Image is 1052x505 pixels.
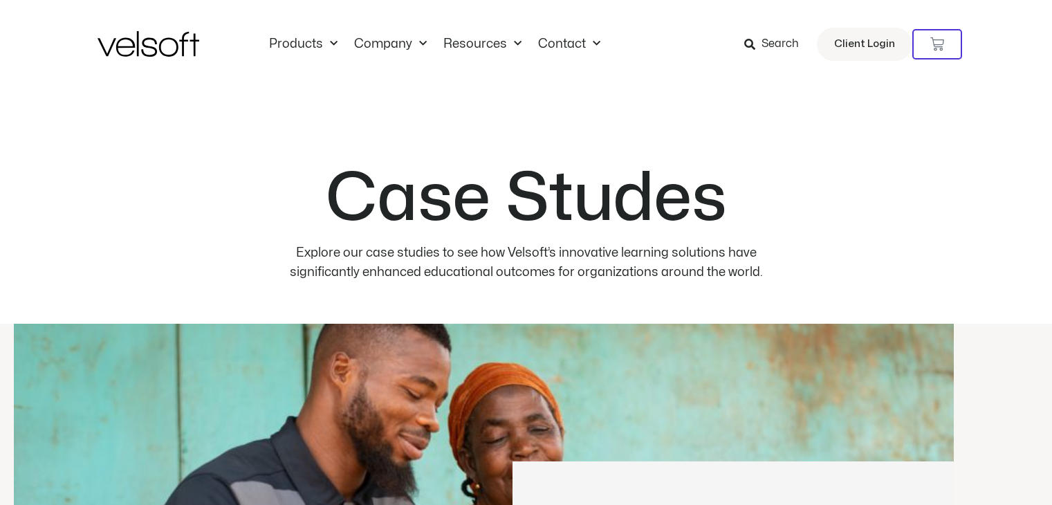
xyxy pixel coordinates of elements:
[744,33,809,56] a: Search
[261,37,346,52] a: ProductsMenu Toggle
[284,244,768,282] p: Explore our case studies to see how Velsoft’s innovative learning solutions have significantly en...
[346,37,435,52] a: CompanyMenu Toggle
[326,166,727,232] h1: Case Studes
[435,37,530,52] a: ResourcesMenu Toggle
[530,37,609,52] a: ContactMenu Toggle
[834,35,895,53] span: Client Login
[817,28,912,61] a: Client Login
[98,31,199,57] img: Velsoft Training Materials
[261,37,609,52] nav: Menu
[762,35,799,53] span: Search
